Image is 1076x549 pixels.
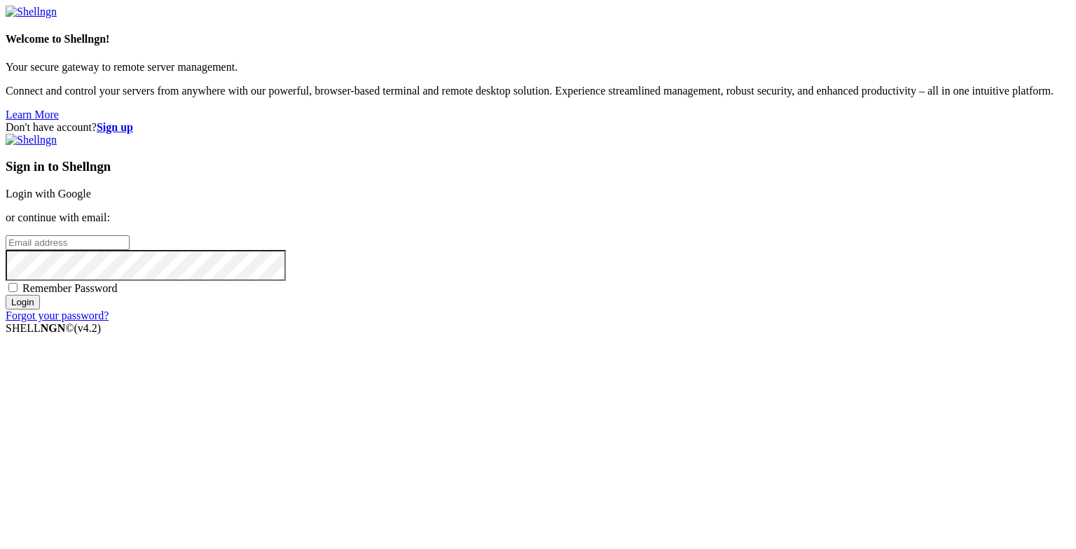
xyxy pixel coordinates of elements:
[6,33,1070,46] h4: Welcome to Shellngn!
[6,322,101,334] span: SHELL ©
[6,235,130,250] input: Email address
[6,295,40,310] input: Login
[6,211,1070,224] p: or continue with email:
[6,109,59,120] a: Learn More
[6,134,57,146] img: Shellngn
[22,282,118,294] span: Remember Password
[6,310,109,321] a: Forgot your password?
[6,121,1070,134] div: Don't have account?
[6,6,57,18] img: Shellngn
[74,322,102,334] span: 4.2.0
[41,322,66,334] b: NGN
[6,159,1070,174] h3: Sign in to Shellngn
[8,283,18,292] input: Remember Password
[6,61,1070,74] p: Your secure gateway to remote server management.
[6,85,1070,97] p: Connect and control your servers from anywhere with our powerful, browser-based terminal and remo...
[6,188,91,200] a: Login with Google
[97,121,133,133] a: Sign up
